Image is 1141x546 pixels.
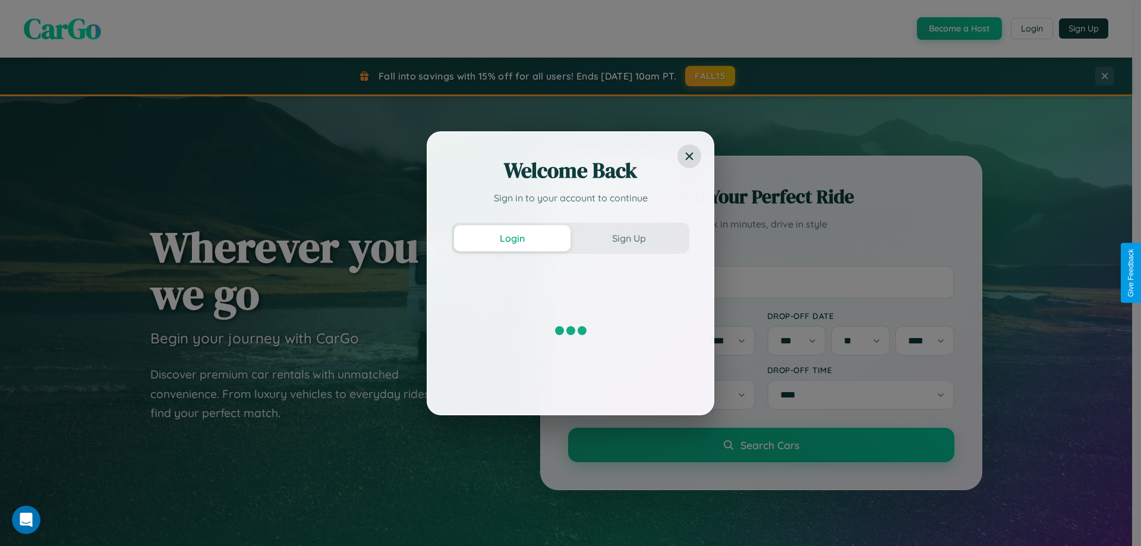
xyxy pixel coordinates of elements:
p: Sign in to your account to continue [452,191,689,205]
h2: Welcome Back [452,156,689,185]
iframe: Intercom live chat [12,506,40,534]
button: Login [454,225,570,251]
div: Give Feedback [1127,249,1135,297]
button: Sign Up [570,225,687,251]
